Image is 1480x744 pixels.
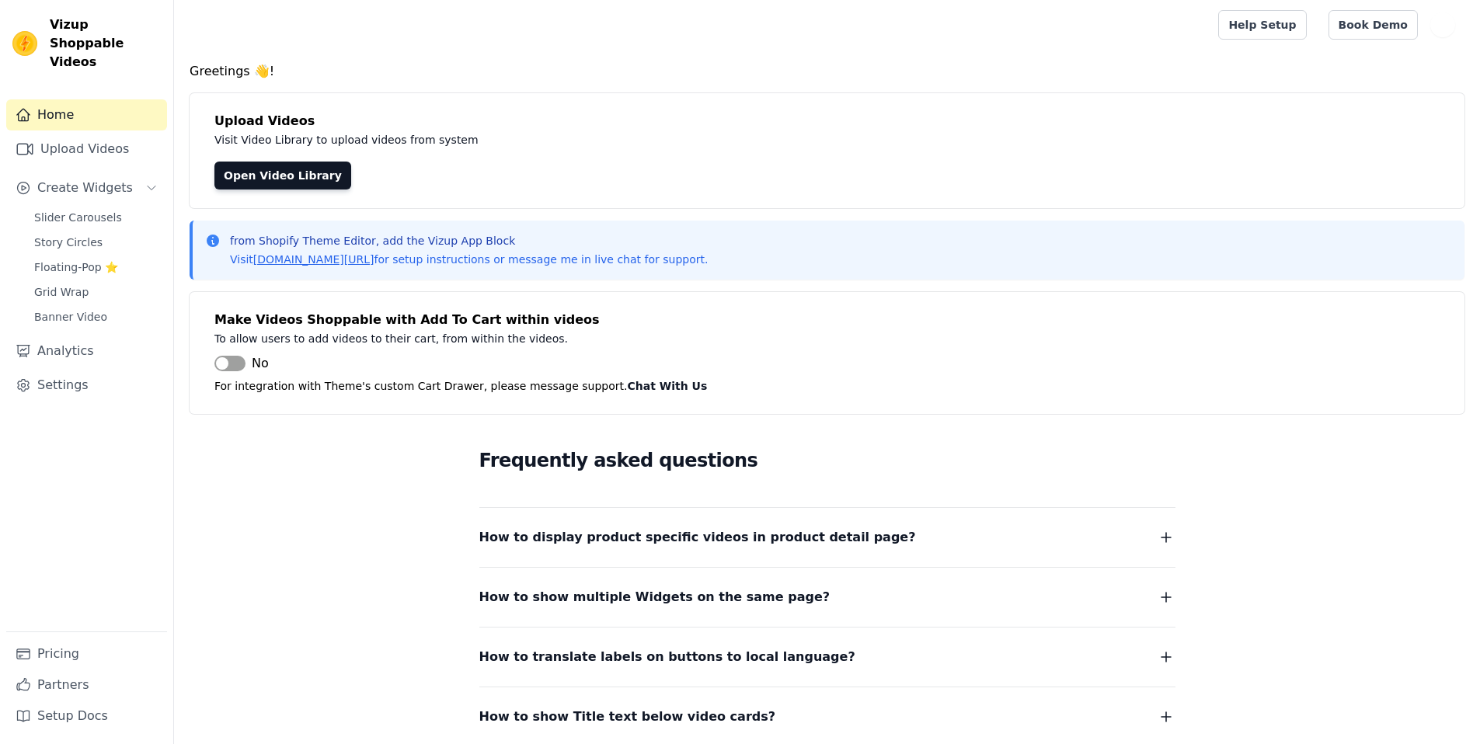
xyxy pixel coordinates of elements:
[34,309,107,325] span: Banner Video
[252,354,269,373] span: No
[1218,10,1306,40] a: Help Setup
[6,638,167,669] a: Pricing
[25,281,167,303] a: Grid Wrap
[479,527,1175,548] button: How to display product specific videos in product detail page?
[6,701,167,732] a: Setup Docs
[6,335,167,367] a: Analytics
[479,527,916,548] span: How to display product specific videos in product detail page?
[6,134,167,165] a: Upload Videos
[214,329,911,348] p: To allow users to add videos to their cart, from within the videos.
[230,233,708,249] p: from Shopify Theme Editor, add the Vizup App Block
[6,172,167,203] button: Create Widgets
[214,112,1440,130] h4: Upload Videos
[214,311,1440,329] h4: Make Videos Shoppable with Add To Cart within videos
[6,370,167,401] a: Settings
[34,235,103,250] span: Story Circles
[479,586,1175,608] button: How to show multiple Widgets on the same page?
[214,377,1440,395] p: For integration with Theme's custom Cart Drawer, please message support.
[25,306,167,328] a: Banner Video
[12,31,37,56] img: Vizup
[479,646,1175,668] button: How to translate labels on buttons to local language?
[34,284,89,300] span: Grid Wrap
[50,16,161,71] span: Vizup Shoppable Videos
[25,256,167,278] a: Floating-Pop ⭐
[479,586,831,608] span: How to show multiple Widgets on the same page?
[479,646,855,668] span: How to translate labels on buttons to local language?
[34,259,118,275] span: Floating-Pop ⭐
[6,99,167,130] a: Home
[34,210,122,225] span: Slider Carousels
[479,706,776,728] span: How to show Title text below video cards?
[628,377,708,395] button: Chat With Us
[6,669,167,701] a: Partners
[479,706,1175,728] button: How to show Title text below video cards?
[37,179,133,197] span: Create Widgets
[230,252,708,267] p: Visit for setup instructions or message me in live chat for support.
[214,162,351,189] a: Open Video Library
[190,62,1464,81] h4: Greetings 👋!
[25,231,167,253] a: Story Circles
[1329,10,1418,40] a: Book Demo
[253,253,374,266] a: [DOMAIN_NAME][URL]
[479,445,1175,476] h2: Frequently asked questions
[25,207,167,228] a: Slider Carousels
[214,130,911,149] p: Visit Video Library to upload videos from system
[214,354,269,373] button: No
